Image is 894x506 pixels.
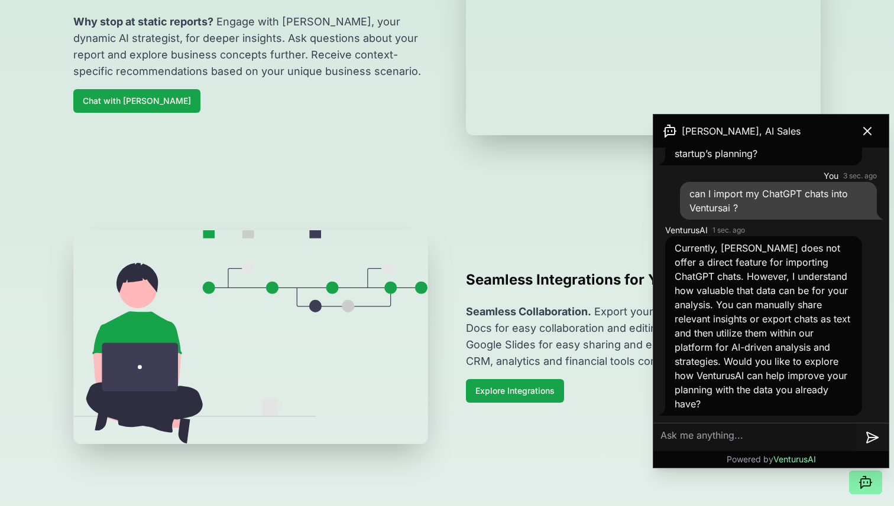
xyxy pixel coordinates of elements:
[682,124,801,138] span: [PERSON_NAME], AI Sales
[665,224,708,236] span: VenturusAI
[466,305,591,318] span: Seamless Collaboration.
[712,226,745,235] time: 1 sec. ago
[824,170,838,182] span: You
[675,242,850,410] span: Currently, [PERSON_NAME] does not offer a direct feature for importing ChatGPT chats. However, I ...
[73,89,200,113] a: Chat with [PERSON_NAME]
[73,230,428,444] img: Integrations
[843,171,877,181] time: 3 sec. ago
[689,188,848,214] span: can I import my ChatGPT chats into Ventursai ?
[466,270,821,289] h2: Seamless Integrations for Your Workflow
[466,379,564,403] a: Explore Integrations
[773,454,816,464] span: VenturusAI
[466,303,821,370] p: Export your business analysis to Google Docs for easy collaboration and editing. Publish presenta...
[73,15,213,28] span: Why stop at static reports?
[727,453,816,465] p: Powered by
[73,14,428,80] p: Engage with [PERSON_NAME], your dynamic AI strategist, for deeper insights. Ask questions about y...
